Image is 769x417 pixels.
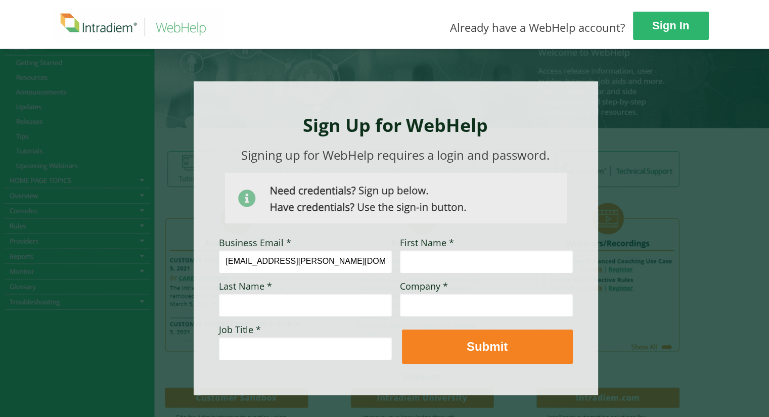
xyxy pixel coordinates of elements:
span: Already have a WebHelp account? [450,20,625,35]
img: Need Credentials? Sign up below. Have Credentials? Use the sign-in button. [225,173,567,223]
span: Signing up for WebHelp requires a login and password. [241,147,550,163]
strong: Submit [467,340,508,353]
button: Submit [402,330,573,364]
strong: Sign Up for WebHelp [303,113,488,137]
a: Sign In [633,12,709,40]
strong: Sign In [652,19,689,32]
span: Last Name * [219,280,272,292]
span: Company * [400,280,448,292]
span: Business Email * [219,237,291,249]
span: Job Title * [219,323,261,336]
span: First Name * [400,237,454,249]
